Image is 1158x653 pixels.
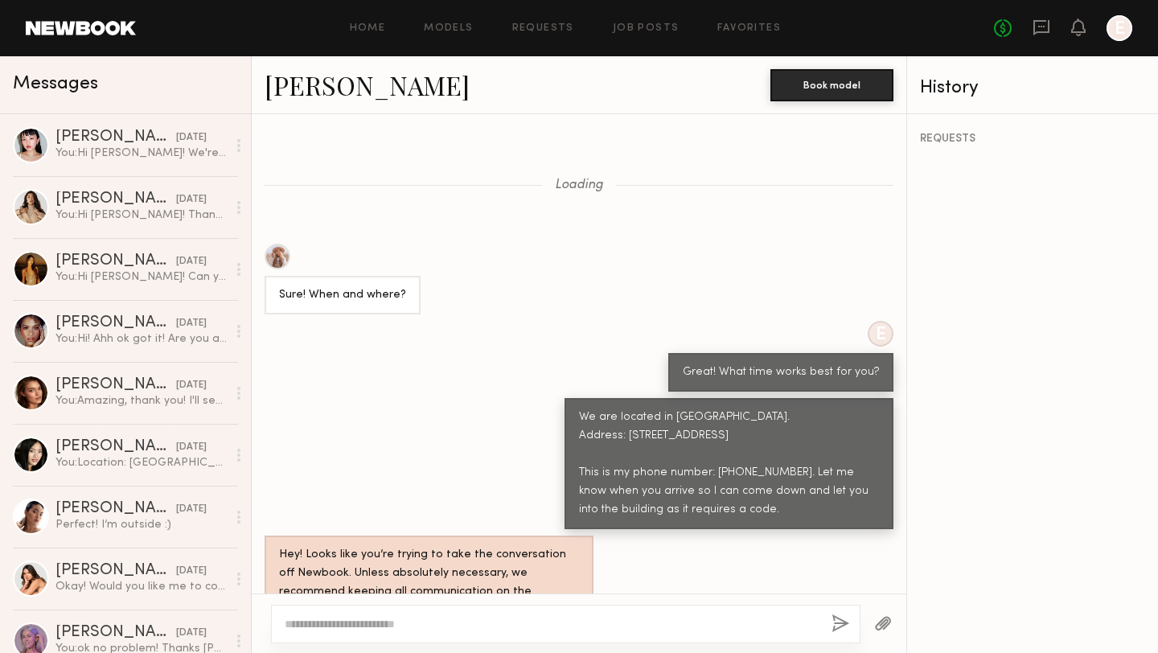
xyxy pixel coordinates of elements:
a: Models [424,23,473,34]
div: [PERSON_NAME] [55,563,176,579]
div: Perfect! I’m outside :) [55,517,227,532]
div: You: Location: [GEOGRAPHIC_DATA]. Address: [STREET_ADDRESS] This is my phone number: [PHONE_NUMBE... [55,455,227,470]
a: Book model [770,77,893,91]
div: Great! What time works best for you? [683,363,879,382]
div: We are located in [GEOGRAPHIC_DATA]. Address: [STREET_ADDRESS] This is my phone number: [PHONE_NU... [579,409,879,520]
div: [DATE] [176,440,207,455]
div: Okay! Would you like me to come completely bare faced or light makeup is ok [55,579,227,594]
div: Sure! When and where? [279,286,406,305]
div: You: Amazing, thank you! I'll send you tracking soon as it's available! Also i'll be providing a ... [55,393,227,409]
div: [PERSON_NAME] [55,439,176,455]
a: E [1107,15,1132,41]
a: Requests [512,23,574,34]
div: History [920,79,1145,97]
div: [DATE] [176,192,207,207]
div: [DATE] [176,564,207,579]
div: [PERSON_NAME] [55,191,176,207]
div: You: Hi [PERSON_NAME]! Thanks for sending it over. Will check on my end. [55,207,227,223]
div: [PERSON_NAME] [55,315,176,331]
div: Hey! Looks like you’re trying to take the conversation off Newbook. Unless absolutely necessary, ... [279,546,579,620]
a: Home [350,23,386,34]
div: [DATE] [176,130,207,146]
div: [PERSON_NAME] [55,625,176,641]
span: Messages [13,75,98,93]
div: [DATE] [176,254,207,269]
div: REQUESTS [920,133,1145,145]
div: [DATE] [176,316,207,331]
div: You: Hi! Ahh ok got it! Are you able to send us UGC videos that you've done in the past instead t... [55,331,227,347]
div: [DATE] [176,502,207,517]
div: [PERSON_NAME] [55,253,176,269]
div: [PERSON_NAME] [55,501,176,517]
a: Job Posts [613,23,680,34]
span: Loading [555,179,603,192]
div: [DATE] [176,626,207,641]
a: [PERSON_NAME] [265,68,470,102]
div: [DATE] [176,378,207,393]
div: You: Hi [PERSON_NAME]! We're looking for a UGC style skincare routine video using our product tha... [55,146,227,161]
div: [PERSON_NAME] [55,129,176,146]
button: Book model [770,69,893,101]
div: [PERSON_NAME] [55,377,176,393]
div: You: Hi [PERSON_NAME]! Can you send me your shipping info? I will send you our product :) [55,269,227,285]
a: Favorites [717,23,781,34]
